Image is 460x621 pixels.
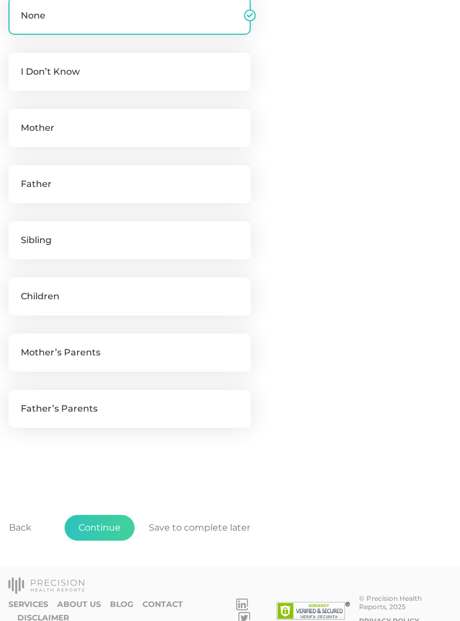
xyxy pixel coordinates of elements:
[8,334,251,372] label: Mother’s Parents
[65,515,135,541] button: Continue
[8,53,251,91] label: I Don’t Know
[57,600,101,609] a: About Us
[277,602,350,620] img: SSL site seal - click to verify
[8,600,48,609] a: Services
[8,221,251,259] label: Sibling
[142,600,183,609] a: Contact
[8,109,251,147] label: Mother
[135,515,264,541] button: Save to complete later
[359,594,452,611] div: © Precision Health Reports, 2025
[8,165,251,203] label: Father
[8,277,251,316] label: Children
[110,600,134,609] a: Blog
[8,390,251,428] label: Father’s Parents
